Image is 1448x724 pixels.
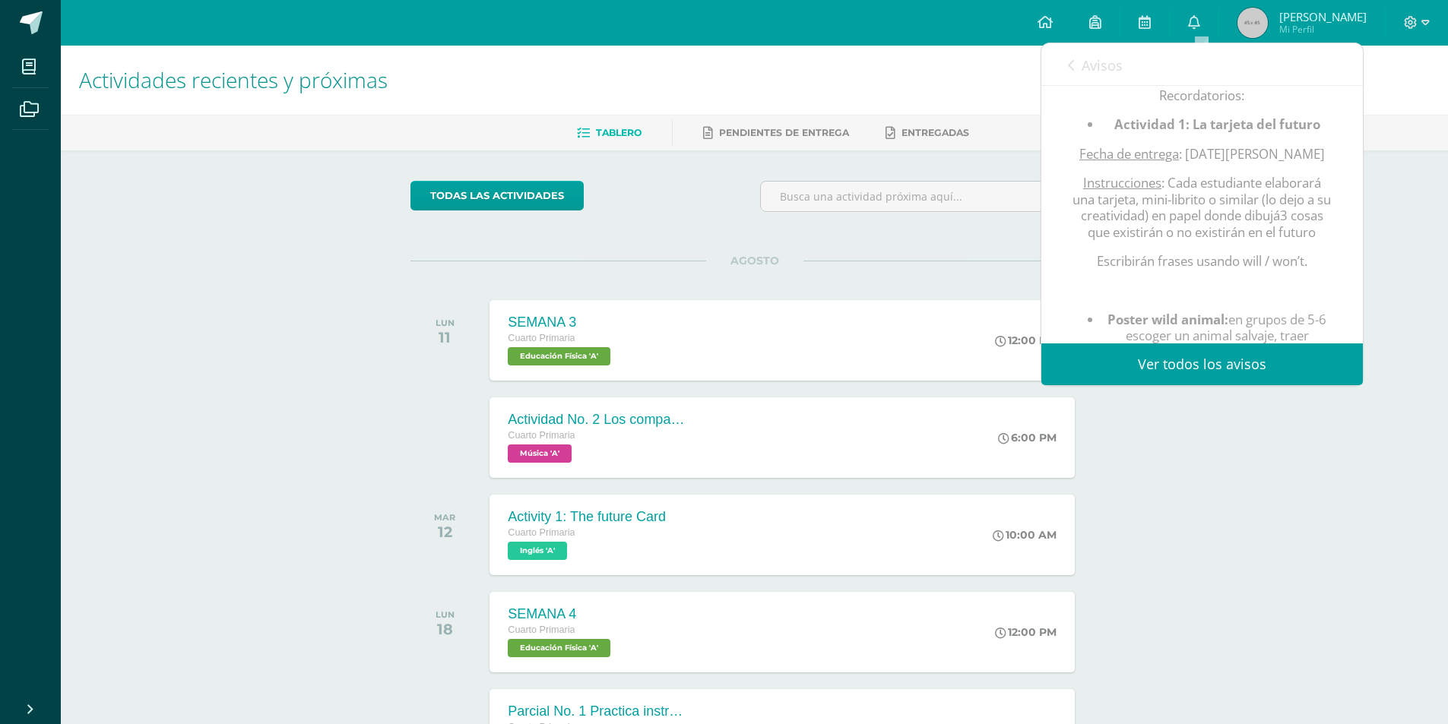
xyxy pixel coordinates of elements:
div: Actividad No. 2 Los compases musicales mas utilizados en la música. [508,412,690,428]
span: avisos sin leer [1232,55,1336,72]
u: Fecha de entrega [1079,145,1179,163]
div: SEMANA 4 [508,606,614,622]
div: 12:00 PM [995,625,1057,639]
span: Cuarto Primaria [508,430,575,441]
span: Inglés 'A' [508,542,567,560]
u: Instrucciones [1083,174,1161,191]
div: Activity 1: The future Card [508,509,666,525]
span: Cuarto Primaria [508,624,575,635]
div: MAR [434,512,455,523]
div: 12:00 PM [995,334,1057,347]
p: : [DATE][PERSON_NAME] [1072,146,1332,163]
span: 1982 [1232,55,1259,72]
span: Mi Perfil [1279,23,1367,36]
strong: Actividad 1: La tarjeta del futuro [1114,115,1320,133]
p: : Cada estudiante elaborará una tarjeta, mini-librito o similar (lo dejo a su creatividad) en pap... [1072,175,1332,241]
div: 10:00 AM [993,528,1057,542]
span: Cuarto Primaria [508,527,575,538]
img: 45x45 [1237,8,1268,38]
div: Parcial No. 1 Practica instrumental en salón de clases. [508,703,690,719]
span: 3 cosas que existirán o no existirán en el futuro [1088,207,1323,241]
a: Entregadas [886,121,969,145]
div: LUN [436,609,455,620]
div: LUN [436,318,455,328]
div: 18 [436,620,455,638]
div: SEMANA 3 [508,315,614,330]
span: [PERSON_NAME] [1279,9,1367,24]
div: 12 [434,523,455,541]
a: Tablero [577,121,642,145]
span: Actividades recientes y próximas [79,65,388,94]
strong: Poster wild animal: [1107,311,1228,328]
span: AGOSTO [706,254,803,267]
span: Tablero [596,127,642,138]
span: Cuarto Primaria [508,333,575,343]
span: Educación Física 'A' [508,347,610,365]
span: Música 'A' [508,444,572,463]
a: Pendientes de entrega [703,121,849,145]
p: Escribirán frases usando will / won’t. [1072,253,1332,270]
span: Pendientes de entrega [719,127,849,138]
div: 6:00 PM [998,431,1057,444]
span: Avisos [1082,56,1123,74]
a: todas las Actividades [410,181,584,210]
span: Entregadas [901,127,969,138]
a: Ver todos los avisos [1041,343,1363,385]
input: Busca una actividad próxima aquí... [761,182,1098,211]
li: en grupos de 5-6 escoger un animal salvaje, traer recortes del animal a clase (en clase se les da... [1102,311,1332,394]
div: 11 [436,328,455,346]
p: Recordatorios: [1072,87,1332,104]
span: Educación Física 'A' [508,639,610,657]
